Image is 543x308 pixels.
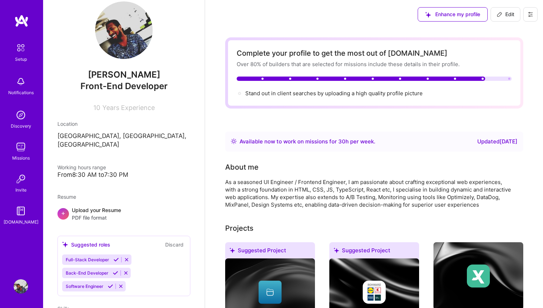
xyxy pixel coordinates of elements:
[57,171,190,179] div: From 8:30 AM to 7:30 PM
[14,172,28,186] img: Invite
[14,279,28,294] img: User Avatar
[334,248,339,253] i: icon SuggestedTeams
[14,74,28,89] img: bell
[240,137,375,146] div: Available now to work on missions for h per week .
[12,279,30,294] a: User Avatar
[363,281,386,304] img: Company logo
[93,104,100,111] span: 10
[497,11,514,18] span: Edit
[225,223,254,234] div: Projects
[425,12,431,18] i: icon SuggestedTeams
[72,214,121,221] span: PDF file format
[425,11,480,18] span: Enhance my profile
[15,186,27,194] div: Invite
[102,104,155,111] span: Years Experience
[163,240,186,249] button: Discard
[491,7,520,22] button: Edit
[477,137,518,146] div: Updated [DATE]
[12,154,30,162] div: Missions
[66,284,103,289] span: Software Engineer
[113,257,119,262] i: Accept
[467,265,490,288] img: Company logo
[57,69,190,80] span: [PERSON_NAME]
[57,164,106,170] span: Working hours range
[225,178,512,208] div: As a seasoned UI Engineer / Frontend Engineer, I am passionate about crafting exceptional web exp...
[329,242,419,261] div: Suggested Project
[66,270,108,276] span: Back-End Developer
[57,206,190,221] div: +Upload your ResumePDF file format
[57,194,76,200] span: Resume
[14,14,29,27] img: logo
[225,242,315,261] div: Suggested Project
[62,242,68,248] i: icon SuggestedTeams
[124,257,129,262] i: Reject
[245,89,423,97] div: Stand out in client searches by uploading a high quality profile picture
[8,89,34,96] div: Notifications
[237,49,512,58] div: Complete your profile to get the most out of [DOMAIN_NAME]
[118,284,124,289] i: Reject
[14,204,28,218] img: guide book
[229,248,235,253] i: icon SuggestedTeams
[4,218,38,226] div: [DOMAIN_NAME]
[57,132,190,149] p: [GEOGRAPHIC_DATA], [GEOGRAPHIC_DATA], [GEOGRAPHIC_DATA]
[237,60,512,68] div: Over 80% of builders that are selected for missions include these details in their profile.
[66,257,109,262] span: Full-Stack Developer
[11,122,31,130] div: Discovery
[113,270,118,276] i: Accept
[231,138,237,144] img: Availability
[61,209,65,217] span: +
[80,81,168,91] span: Front-End Developer
[72,206,121,221] div: Upload your Resume
[13,40,28,55] img: setup
[108,284,113,289] i: Accept
[338,138,345,145] span: 30
[418,7,488,22] button: Enhance my profile
[14,108,28,122] img: discovery
[15,55,27,63] div: Setup
[95,1,153,59] img: User Avatar
[62,241,110,248] div: Suggested roles
[123,270,129,276] i: Reject
[14,140,28,154] img: teamwork
[225,162,259,173] div: About me
[57,120,190,128] div: Location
